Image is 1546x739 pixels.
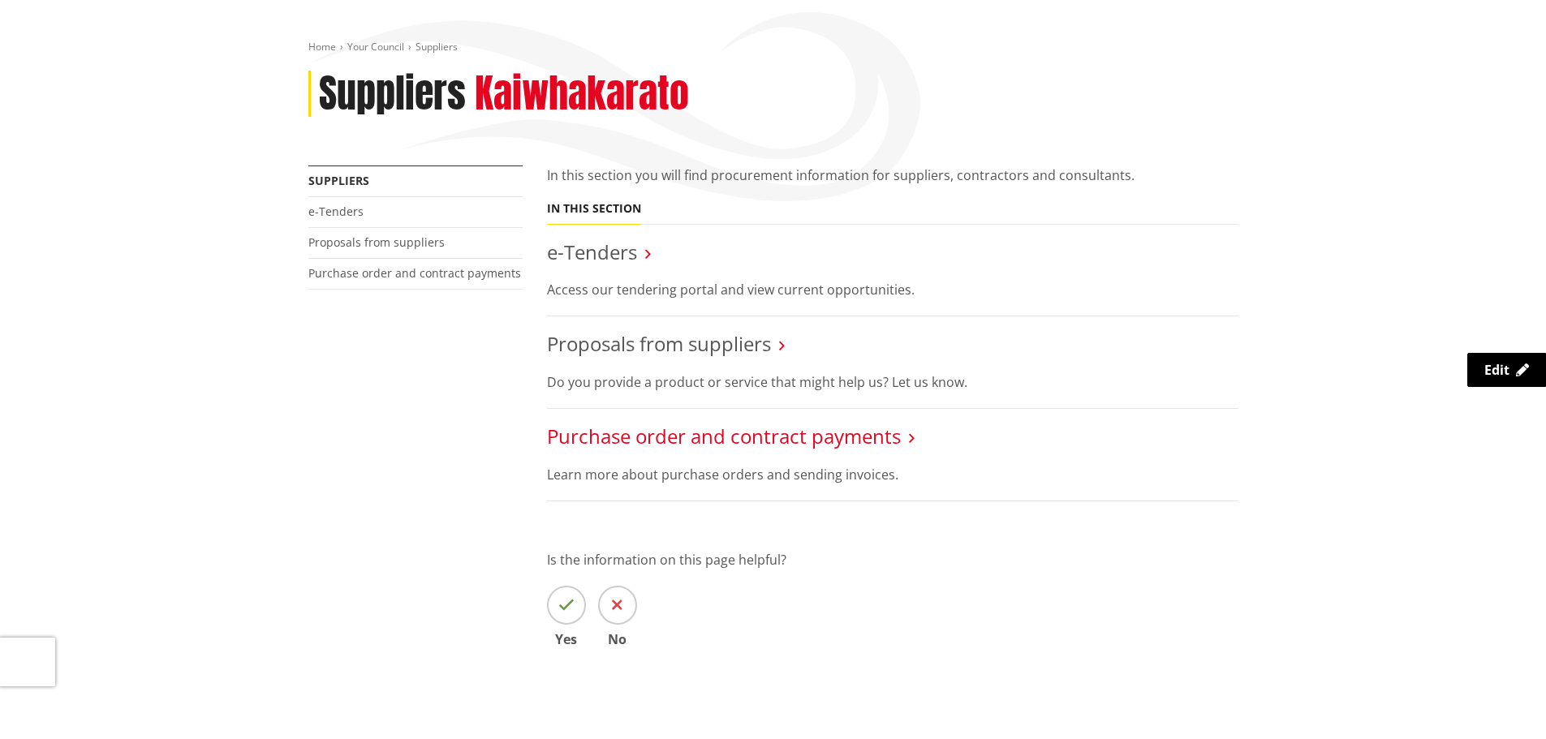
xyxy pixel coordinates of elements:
[547,238,637,265] a: e-Tenders
[547,202,641,216] h5: In this section
[547,465,1238,484] p: Learn more about purchase orders and sending invoices.
[547,633,586,646] span: Yes
[547,165,1238,185] p: In this section you will find procurement information for suppliers, contractors and consultants.
[598,633,637,646] span: No
[319,71,466,118] h1: Suppliers
[547,423,901,449] a: Purchase order and contract payments
[308,204,364,219] a: e-Tenders
[547,550,1238,569] p: Is the information on this page helpful?
[308,265,521,281] a: Purchase order and contract payments
[547,372,1238,392] p: Do you provide a product or service that might help us? Let us know.
[308,234,445,250] a: Proposals from suppliers
[1484,361,1509,379] span: Edit
[1467,353,1546,387] a: Edit
[308,40,336,54] a: Home
[475,71,689,118] h2: Kaiwhakarato
[416,40,458,54] span: Suppliers
[308,173,369,188] a: Suppliers
[347,40,404,54] a: Your Council
[547,280,1238,299] p: Access our tendering portal and view current opportunities.
[308,41,1238,54] nav: breadcrumb
[547,330,771,357] a: Proposals from suppliers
